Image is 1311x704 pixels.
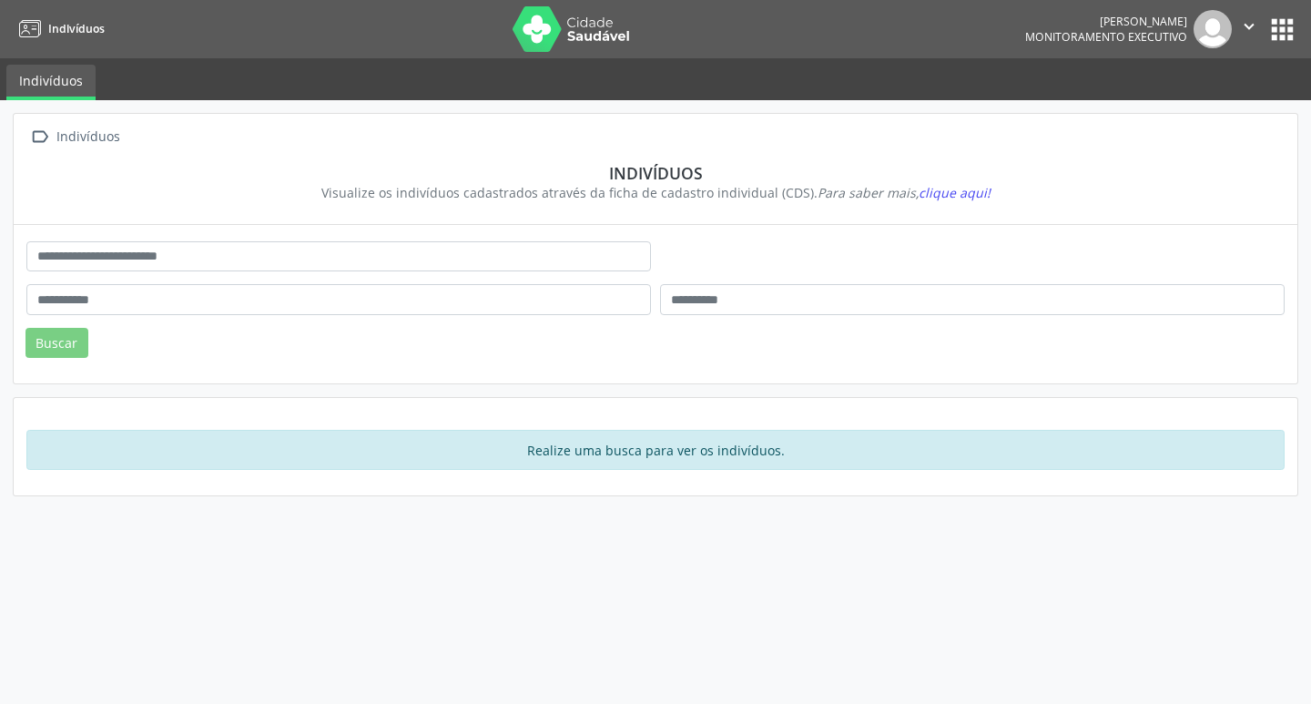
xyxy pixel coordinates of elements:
[26,124,53,150] i: 
[48,21,105,36] span: Indivíduos
[6,65,96,100] a: Indivíduos
[1194,10,1232,48] img: img
[919,184,991,201] span: clique aqui!
[25,328,88,359] button: Buscar
[1232,10,1266,48] button: 
[13,14,105,44] a: Indivíduos
[818,184,991,201] i: Para saber mais,
[1025,14,1187,29] div: [PERSON_NAME]
[1266,14,1298,46] button: apps
[26,430,1285,470] div: Realize uma busca para ver os indivíduos.
[39,183,1272,202] div: Visualize os indivíduos cadastrados através da ficha de cadastro individual (CDS).
[53,124,123,150] div: Indivíduos
[39,163,1272,183] div: Indivíduos
[1025,29,1187,45] span: Monitoramento Executivo
[1239,16,1259,36] i: 
[26,124,123,150] a:  Indivíduos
